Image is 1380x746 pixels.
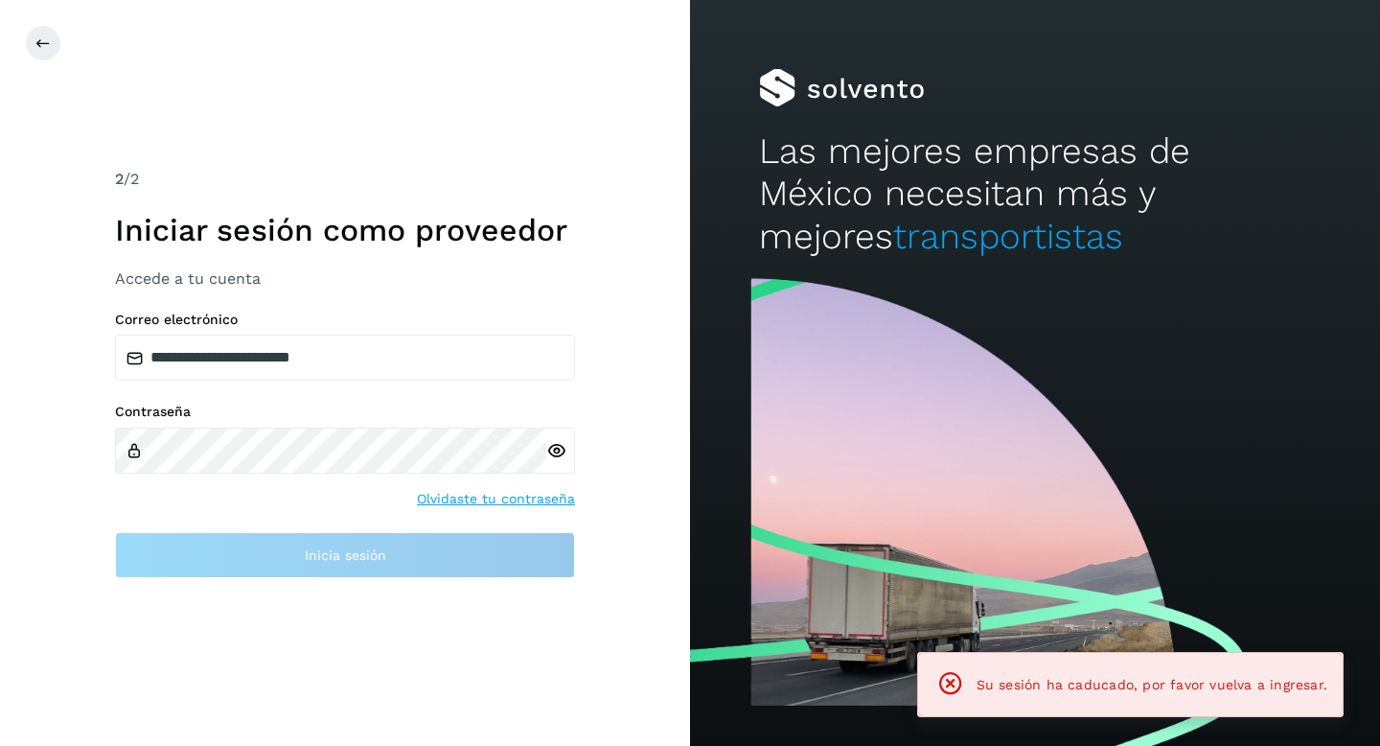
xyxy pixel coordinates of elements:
span: Su sesión ha caducado, por favor vuelva a ingresar. [977,677,1327,692]
h1: Iniciar sesión como proveedor [115,212,575,248]
span: 2 [115,170,124,188]
label: Contraseña [115,404,575,420]
a: Olvidaste tu contraseña [417,489,575,509]
h2: Las mejores empresas de México necesitan más y mejores [759,130,1311,258]
span: transportistas [893,216,1123,257]
div: /2 [115,168,575,191]
span: Inicia sesión [305,548,386,562]
h3: Accede a tu cuenta [115,269,575,288]
label: Correo electrónico [115,312,575,328]
button: Inicia sesión [115,532,575,578]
